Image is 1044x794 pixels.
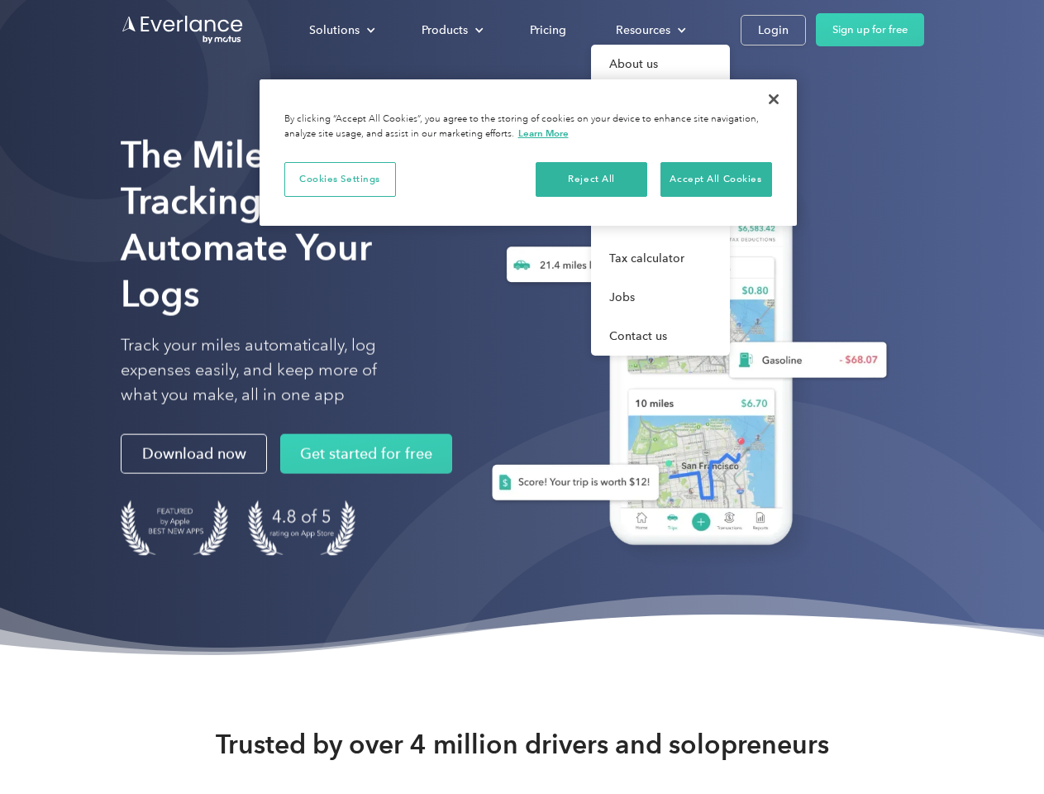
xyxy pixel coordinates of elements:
[536,162,647,197] button: Reject All
[660,162,772,197] button: Accept All Cookies
[284,112,772,141] div: By clicking “Accept All Cookies”, you agree to the storing of cookies on your device to enhance s...
[591,239,730,278] a: Tax calculator
[309,20,360,41] div: Solutions
[260,79,797,226] div: Cookie banner
[616,20,670,41] div: Resources
[756,81,792,117] button: Close
[280,434,452,474] a: Get started for free
[405,16,497,45] div: Products
[216,728,829,761] strong: Trusted by over 4 million drivers and solopreneurs
[591,317,730,356] a: Contact us
[121,14,245,45] a: Go to homepage
[422,20,468,41] div: Products
[121,333,416,408] p: Track your miles automatically, log expenses easily, and keep more of what you make, all in one app
[293,16,389,45] div: Solutions
[599,16,699,45] div: Resources
[591,278,730,317] a: Jobs
[816,13,924,46] a: Sign up for free
[591,45,730,84] a: About us
[284,162,396,197] button: Cookies Settings
[758,20,789,41] div: Login
[741,15,806,45] a: Login
[121,500,228,556] img: Badge for Featured by Apple Best New Apps
[465,157,900,570] img: Everlance, mileage tracker app, expense tracking app
[260,79,797,226] div: Privacy
[518,127,569,139] a: More information about your privacy, opens in a new tab
[248,500,355,556] img: 4.9 out of 5 stars on the app store
[121,434,267,474] a: Download now
[591,45,730,356] nav: Resources
[530,20,566,41] div: Pricing
[513,16,583,45] a: Pricing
